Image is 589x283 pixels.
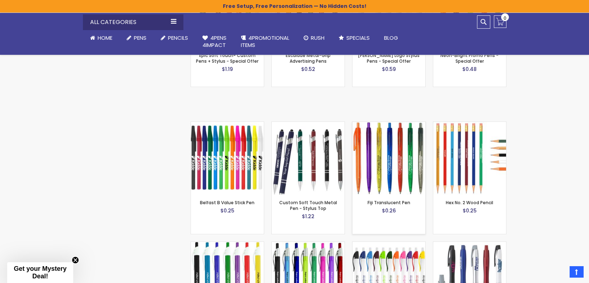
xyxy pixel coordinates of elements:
[272,121,345,128] a: Custom Soft Touch Metal Pen - Stylus Top
[332,30,377,46] a: Specials
[191,121,264,128] a: Belfast B Value Stick Pen
[296,30,332,46] a: Rush
[7,262,73,283] div: Get your Mystery Deal!Close teaser
[494,15,506,28] a: 0
[311,34,324,42] span: Rush
[301,66,315,73] span: $0.52
[286,52,331,64] a: Escalade Metal-Grip Advertising Pens
[446,200,493,206] a: Hex No. 2 Wood Pencil
[196,52,258,64] a: Epic Soft Touch® Custom Pens + Stylus - Special Offer
[462,66,477,73] span: $0.48
[358,52,420,64] a: [PERSON_NAME] Logo Stylus Pens - Special Offer
[433,121,506,128] a: Hex No. 2 Wood Pencil
[98,34,112,42] span: Home
[202,34,226,49] span: 4Pens 4impact
[504,15,506,21] span: 0
[200,200,254,206] a: Belfast B Value Stick Pen
[377,30,405,46] a: Blog
[272,241,345,248] a: Preston Translucent Pen
[222,66,233,73] span: $1.19
[241,34,289,49] span: 4PROMOTIONAL ITEMS
[433,122,506,195] img: Hex No. 2 Wood Pencil
[83,14,183,30] div: All Categories
[382,207,396,214] span: $0.26
[384,34,398,42] span: Blog
[14,265,66,280] span: Get your Mystery Deal!
[191,122,264,195] img: Belfast B Value Stick Pen
[154,30,195,46] a: Pencils
[382,66,396,73] span: $0.59
[272,122,345,195] img: Custom Soft Touch Metal Pen - Stylus Top
[279,200,337,211] a: Custom Soft Touch Metal Pen - Stylus Top
[120,30,154,46] a: Pens
[83,30,120,46] a: Home
[440,52,499,64] a: Neon-Bright Promo Pens - Special Offer
[134,34,146,42] span: Pens
[234,30,296,53] a: 4PROMOTIONALITEMS
[346,34,370,42] span: Specials
[195,30,234,53] a: 4Pens4impact
[352,122,425,195] img: Fiji Translucent Pen
[530,264,589,283] iframe: Google Customer Reviews
[191,241,264,248] a: Preston B Click Pen
[433,241,506,248] a: Souvenir® Lyric Pen
[72,256,79,264] button: Close teaser
[368,200,410,206] a: Fiji Translucent Pen
[302,213,314,220] span: $1.22
[463,207,477,214] span: $0.25
[352,121,425,128] a: Fiji Translucent Pen
[220,207,234,214] span: $0.25
[168,34,188,42] span: Pencils
[352,241,425,248] a: Preston W Click Pen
